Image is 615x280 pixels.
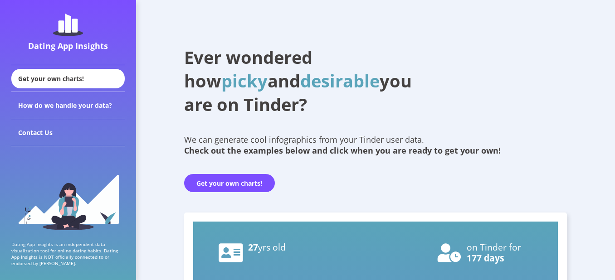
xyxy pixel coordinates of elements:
text: 27 [248,241,285,253]
button: Get your own charts! [184,174,275,192]
span: desirable [300,69,380,92]
div: We can generate cool infographics from your Tinder user data. [184,134,567,156]
div: Dating App Insights [14,40,122,51]
p: Dating App Insights is an independent data visualization tool for online dating habits. Dating Ap... [11,241,125,266]
div: How do we handle your data? [11,92,125,119]
div: Get your own charts! [11,69,125,88]
text: on Tinder for [467,241,521,253]
img: sidebar_girl.91b9467e.svg [17,174,119,230]
tspan: yrs old [258,241,285,253]
img: dating-app-insights-logo.5abe6921.svg [53,14,83,36]
b: Check out the examples below and click when you are ready to get your own! [184,145,501,156]
text: 177 days [467,252,504,265]
h1: Ever wondered how and you are on Tinder? [184,45,434,116]
div: Contact Us [11,119,125,146]
span: picky [221,69,268,92]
